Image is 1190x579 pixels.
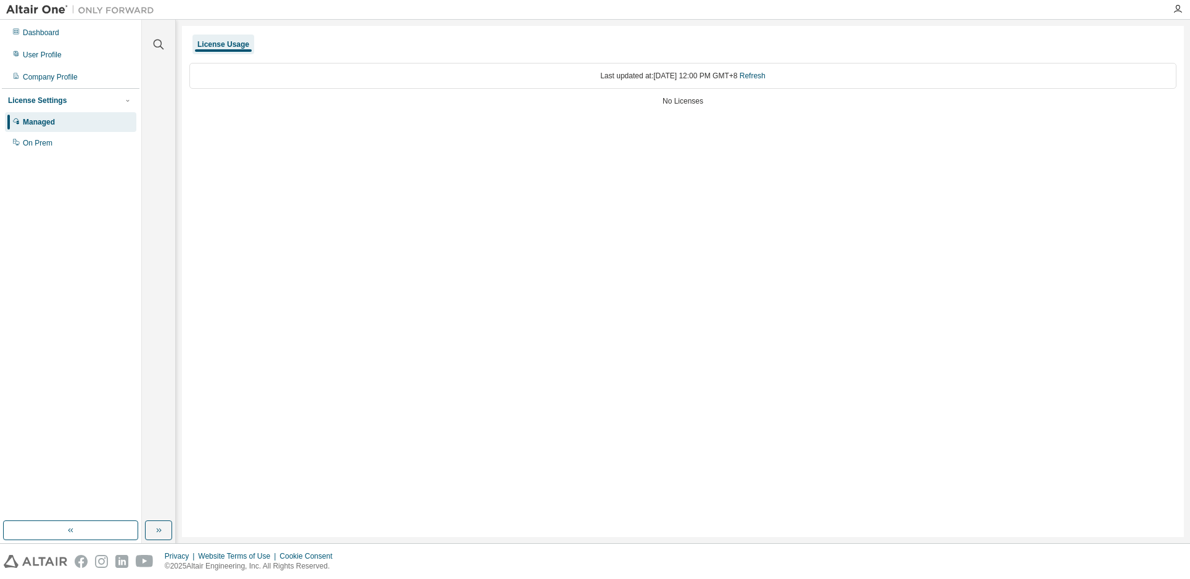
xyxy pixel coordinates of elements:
[8,96,67,105] div: License Settings
[136,555,154,568] img: youtube.svg
[279,551,339,561] div: Cookie Consent
[23,28,59,38] div: Dashboard
[165,561,340,572] p: © 2025 Altair Engineering, Inc. All Rights Reserved.
[95,555,108,568] img: instagram.svg
[189,96,1176,106] div: No Licenses
[23,50,62,60] div: User Profile
[740,72,766,80] a: Refresh
[23,117,55,127] div: Managed
[23,138,52,148] div: On Prem
[165,551,198,561] div: Privacy
[198,551,279,561] div: Website Terms of Use
[6,4,160,16] img: Altair One
[23,72,78,82] div: Company Profile
[4,555,67,568] img: altair_logo.svg
[197,39,249,49] div: License Usage
[75,555,88,568] img: facebook.svg
[115,555,128,568] img: linkedin.svg
[189,63,1176,89] div: Last updated at: [DATE] 12:00 PM GMT+8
